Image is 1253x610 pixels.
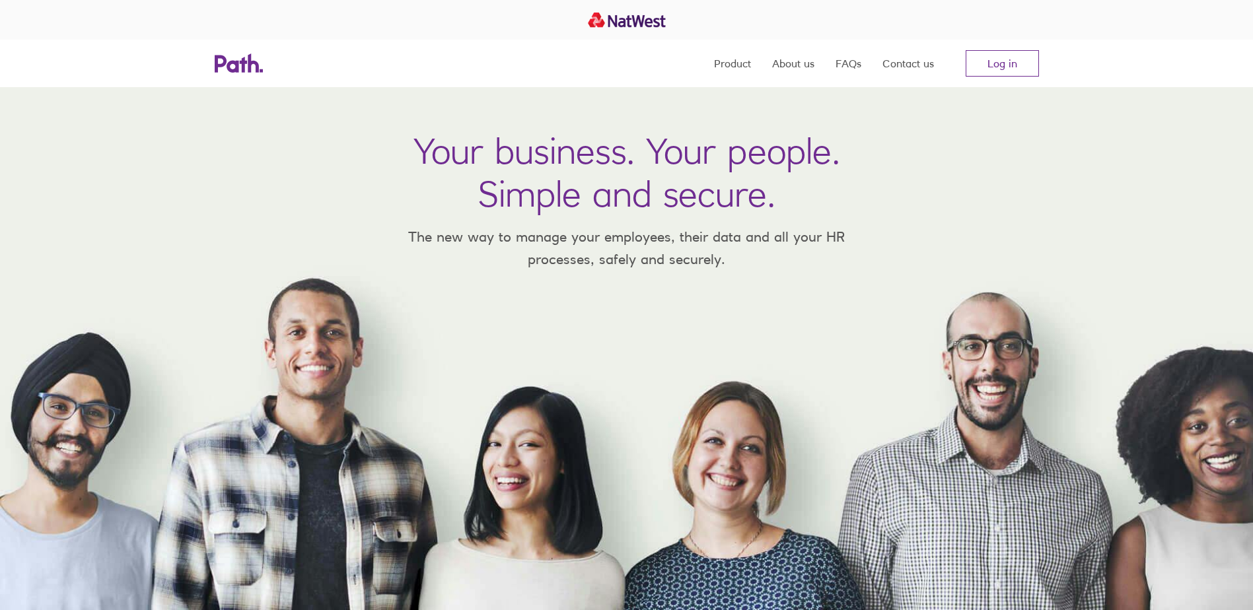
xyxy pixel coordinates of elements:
[389,226,865,270] p: The new way to manage your employees, their data and all your HR processes, safely and securely.
[772,40,814,87] a: About us
[882,40,934,87] a: Contact us
[413,129,840,215] h1: Your business. Your people. Simple and secure.
[714,40,751,87] a: Product
[966,50,1039,77] a: Log in
[836,40,861,87] a: FAQs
